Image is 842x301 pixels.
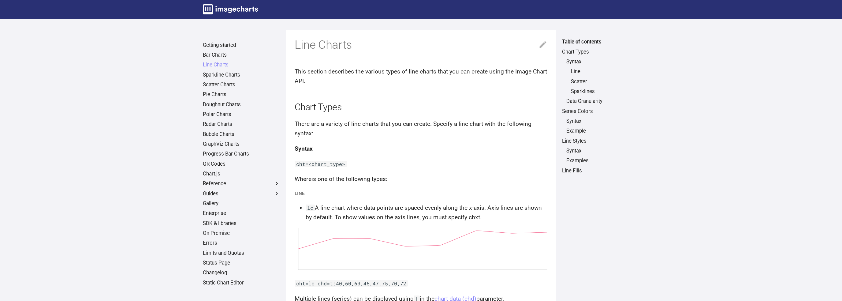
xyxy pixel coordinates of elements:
[203,269,280,276] a: Changelog
[295,228,547,273] img: chart
[203,4,258,14] img: logo
[295,67,547,86] p: This section describes the various types of line charts that you can create using the Image Chart...
[566,68,639,95] nav: Syntax
[562,118,639,134] nav: Series Colors
[203,220,280,227] a: SDK & libraries
[566,118,639,125] a: Syntax
[203,230,280,237] a: On Premise
[557,39,643,45] label: Table of contents
[203,210,280,217] a: Enterprise
[203,250,280,257] a: Limits and Quotas
[295,280,408,287] code: cht=lc chd=t:40,60,60,45,47,75,70,72
[203,72,280,78] a: Sparkline Charts
[203,81,280,88] a: Scatter Charts
[203,131,280,138] a: Bubble Charts
[562,49,639,55] a: Chart Types
[203,52,280,58] a: Bar Charts
[295,175,547,184] p: Where
[203,91,280,98] a: Pie Charts
[200,2,261,17] a: Image-Charts documentation
[203,200,280,207] a: Gallery
[203,121,280,128] a: Radar Charts
[203,101,280,108] a: Doughnut Charts
[295,119,547,138] p: There are a variety of line charts that you can create. Specify a line chart with the following s...
[203,180,280,187] label: Reference
[571,78,639,85] a: Scatter
[203,151,280,157] a: Progress Bar Charts
[203,111,280,118] a: Polar Charts
[203,161,280,167] a: QR Codes
[566,148,639,154] a: Syntax
[571,68,639,75] a: Line
[203,141,280,148] a: GraphViz Charts
[203,280,280,286] a: Static Chart Editor
[295,161,347,167] code: cht=<chart_type>
[562,148,639,164] nav: Line Styles
[295,37,547,52] h1: Line Charts
[203,171,280,177] a: Chart.js
[557,39,643,174] nav: Table of contents
[566,128,639,134] a: Example
[566,157,639,164] a: Examples
[295,190,547,198] h5: Line
[203,62,280,68] a: Line Charts
[311,175,387,182] chart_type: is one of the following types:
[203,240,280,246] a: Errors
[562,138,639,145] a: Line Styles
[562,58,639,105] nav: Chart Types
[306,205,315,211] code: lc
[566,58,639,65] a: Syntax
[566,98,639,105] a: Data Granularity
[571,88,639,95] a: Sparklines
[203,260,280,266] a: Status Page
[203,42,280,49] a: Getting started
[306,203,547,222] li: A line chart where data points are spaced evenly along the x-axis. Axis lines are shown by defaul...
[203,190,280,197] label: Guides
[295,144,547,154] h4: Syntax
[295,101,547,114] h2: Chart Types
[562,167,639,174] a: Line Fills
[562,108,639,115] a: Series Colors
